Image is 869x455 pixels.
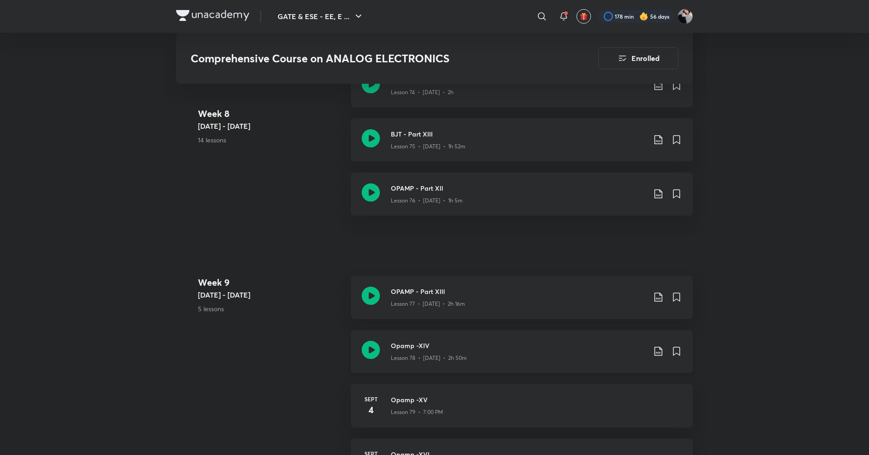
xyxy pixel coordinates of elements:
h3: Opamp -XIV [391,341,646,350]
h5: [DATE] - [DATE] [198,121,344,131]
button: avatar [576,9,591,24]
h3: OPAMP - Part XII [391,183,646,193]
p: Lesson 79 • 7:00 PM [391,408,443,416]
h3: Comprehensive Course on ANALOG ELECTRONICS [191,52,547,65]
h3: BJT - Part XIII [391,129,646,139]
h4: 4 [362,403,380,417]
a: Opamp -XIVLesson 78 • [DATE] • 2h 50m [351,330,693,384]
a: Company Logo [176,10,249,23]
p: 5 lessons [198,304,344,313]
h6: Sept [362,395,380,403]
p: Lesson 78 • [DATE] • 2h 50m [391,354,467,362]
a: OPAMP - Part XIIILesson 77 • [DATE] • 2h 16m [351,276,693,330]
img: streak [639,12,648,21]
p: 14 lessons [198,135,344,145]
p: Lesson 77 • [DATE] • 2h 16m [391,300,465,308]
a: Sept4Opamp -XVLesson 79 • 7:00 PM [351,384,693,439]
h4: Week 8 [198,107,344,121]
h3: OPAMP - Part XIII [391,287,646,296]
p: Lesson 76 • [DATE] • 1h 5m [391,197,463,205]
h5: [DATE] - [DATE] [198,289,344,300]
img: avatar [580,12,588,20]
p: Lesson 74 • [DATE] • 2h [391,88,454,96]
a: OPAMP - Part XIILesson 76 • [DATE] • 1h 5m [351,172,693,227]
button: Enrolled [598,47,678,69]
h3: Opamp -XV [391,395,682,404]
p: Lesson 75 • [DATE] • 1h 52m [391,142,465,151]
button: GATE & ESE - EE, E ... [272,7,369,25]
h4: Week 9 [198,276,344,289]
img: Company Logo [176,10,249,21]
img: Ashutosh Tripathi [677,9,693,24]
a: BJT - Part XIIILesson 75 • [DATE] • 1h 52m [351,118,693,172]
a: BJT - Part XIILesson 74 • [DATE] • 2h [351,64,693,118]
